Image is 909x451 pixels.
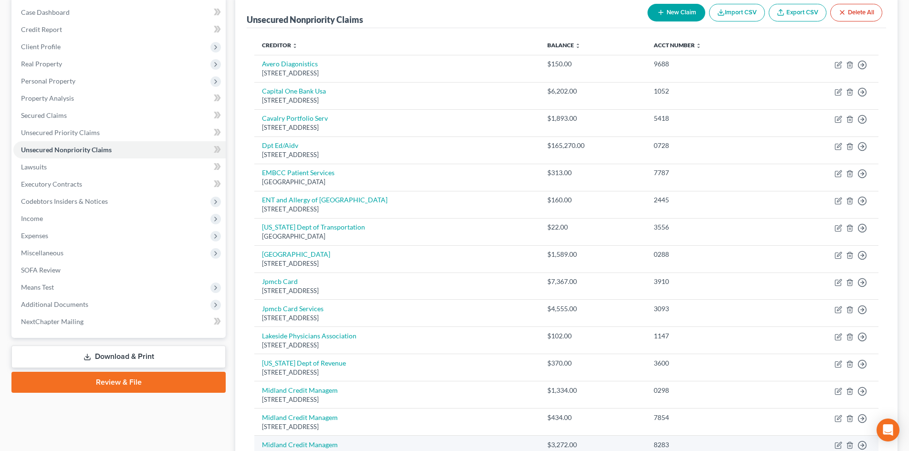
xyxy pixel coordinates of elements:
[769,4,826,21] a: Export CSV
[262,314,532,323] div: [STREET_ADDRESS]
[547,222,638,232] div: $22.00
[262,359,346,367] a: [US_STATE] Dept of Revenue
[13,124,226,141] a: Unsecured Priority Claims
[21,214,43,222] span: Income
[21,317,84,325] span: NextChapter Mailing
[21,42,61,51] span: Client Profile
[654,440,766,450] div: 8283
[262,441,338,449] a: Midland Credit Managem
[262,196,387,204] a: ENT and Allergy of [GEOGRAPHIC_DATA]
[11,346,226,368] a: Download & Print
[21,163,47,171] span: Lawsuits
[262,60,318,68] a: Avero Diagonistics
[654,250,766,259] div: 0288
[547,141,638,150] div: $165,270.00
[247,14,363,25] div: Unsecured Nonpriority Claims
[262,87,326,95] a: Capital One Bank Usa
[21,249,63,257] span: Miscellaneous
[547,250,638,259] div: $1,589.00
[21,266,61,274] span: SOFA Review
[262,223,365,231] a: [US_STATE] Dept of Transportation
[262,150,532,159] div: [STREET_ADDRESS]
[654,168,766,178] div: 7787
[654,141,766,150] div: 0728
[262,168,334,177] a: EMBCC Patient Services
[547,42,581,49] a: Balance unfold_more
[262,232,532,241] div: [GEOGRAPHIC_DATA]
[547,114,638,123] div: $1,893.00
[21,25,62,33] span: Credit Report
[262,250,330,258] a: [GEOGRAPHIC_DATA]
[21,111,67,119] span: Secured Claims
[262,277,298,285] a: Jpmcb Card
[654,277,766,286] div: 3910
[11,372,226,393] a: Review & File
[696,43,701,49] i: unfold_more
[262,368,532,377] div: [STREET_ADDRESS]
[292,43,298,49] i: unfold_more
[547,440,638,450] div: $3,272.00
[262,332,356,340] a: Lakeside Physicians Association
[654,42,701,49] a: Acct Number unfold_more
[13,4,226,21] a: Case Dashboard
[13,313,226,330] a: NextChapter Mailing
[654,331,766,341] div: 1147
[547,331,638,341] div: $102.00
[13,262,226,279] a: SOFA Review
[21,180,82,188] span: Executory Contracts
[547,304,638,314] div: $4,555.00
[648,4,705,21] button: New Claim
[654,304,766,314] div: 3093
[262,123,532,132] div: [STREET_ADDRESS]
[654,195,766,205] div: 2445
[547,413,638,422] div: $434.00
[547,168,638,178] div: $313.00
[262,178,532,187] div: [GEOGRAPHIC_DATA]
[21,8,70,16] span: Case Dashboard
[654,413,766,422] div: 7854
[547,59,638,69] div: $150.00
[547,86,638,96] div: $6,202.00
[21,283,54,291] span: Means Test
[262,386,338,394] a: Midland Credit Managem
[13,176,226,193] a: Executory Contracts
[547,358,638,368] div: $370.00
[21,94,74,102] span: Property Analysis
[21,60,62,68] span: Real Property
[21,77,75,85] span: Personal Property
[262,96,532,105] div: [STREET_ADDRESS]
[830,4,882,21] button: Delete All
[654,114,766,123] div: 5418
[262,422,532,431] div: [STREET_ADDRESS]
[547,277,638,286] div: $7,367.00
[262,286,532,295] div: [STREET_ADDRESS]
[13,90,226,107] a: Property Analysis
[262,69,532,78] div: [STREET_ADDRESS]
[21,128,100,136] span: Unsecured Priority Claims
[654,59,766,69] div: 9688
[262,259,532,268] div: [STREET_ADDRESS]
[877,419,899,441] div: Open Intercom Messenger
[262,341,532,350] div: [STREET_ADDRESS]
[262,141,298,149] a: Dpt Ed/Aidv
[13,21,226,38] a: Credit Report
[654,358,766,368] div: 3600
[654,222,766,232] div: 3556
[547,195,638,205] div: $160.00
[654,86,766,96] div: 1052
[13,141,226,158] a: Unsecured Nonpriority Claims
[262,205,532,214] div: [STREET_ADDRESS]
[21,231,48,240] span: Expenses
[262,114,328,122] a: Cavalry Portfolio Serv
[21,197,108,205] span: Codebtors Insiders & Notices
[13,158,226,176] a: Lawsuits
[575,43,581,49] i: unfold_more
[709,4,765,21] button: Import CSV
[547,386,638,395] div: $1,334.00
[262,42,298,49] a: Creditor unfold_more
[654,386,766,395] div: 0298
[13,107,226,124] a: Secured Claims
[21,300,88,308] span: Additional Documents
[21,146,112,154] span: Unsecured Nonpriority Claims
[262,413,338,421] a: Midland Credit Managem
